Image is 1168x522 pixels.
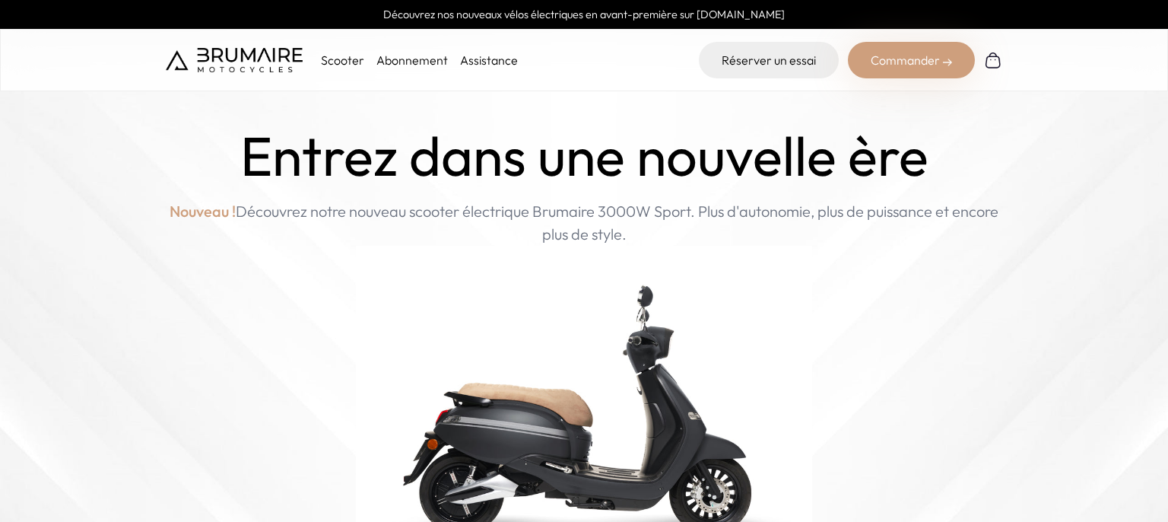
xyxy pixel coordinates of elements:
[321,51,364,69] p: Scooter
[166,200,1002,246] p: Découvrez notre nouveau scooter électrique Brumaire 3000W Sport. Plus d'autonomie, plus de puissa...
[170,200,236,223] span: Nouveau !
[460,53,518,68] a: Assistance
[848,42,975,78] div: Commander
[240,125,928,188] h1: Entrez dans une nouvelle ère
[699,42,839,78] a: Réserver un essai
[166,48,303,72] img: Brumaire Motocycles
[943,58,952,67] img: right-arrow-2.png
[984,51,1002,69] img: Panier
[376,53,448,68] a: Abonnement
